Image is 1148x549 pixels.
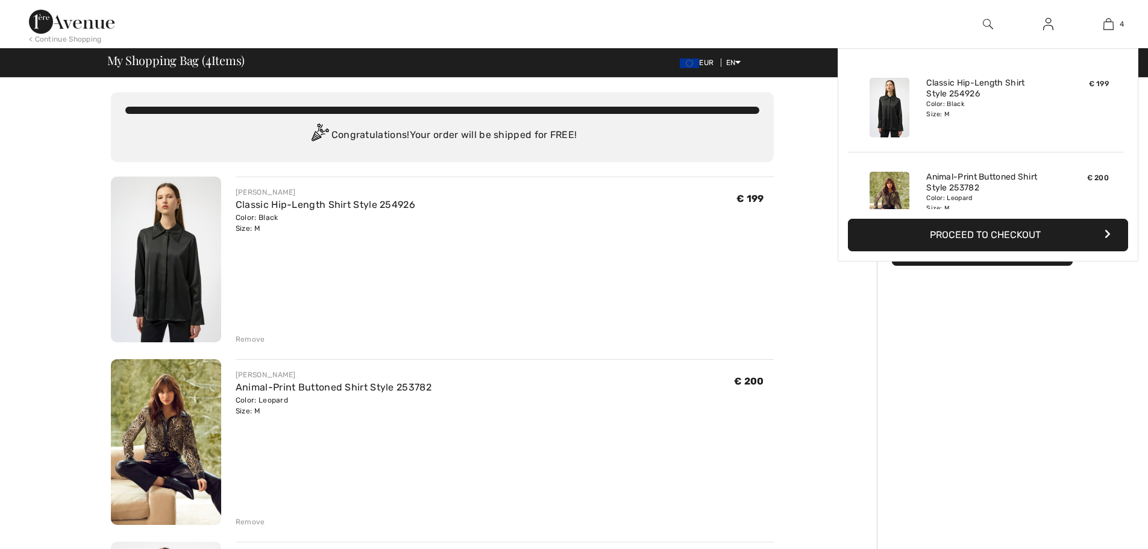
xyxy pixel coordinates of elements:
[848,219,1128,251] button: Proceed to Checkout
[111,359,221,525] img: Animal-Print Buttoned Shirt Style 253782
[236,334,265,345] div: Remove
[236,199,415,210] a: Classic Hip-Length Shirt Style 254926
[1120,19,1124,30] span: 4
[926,99,1045,119] div: Color: Black Size: M
[29,34,102,45] div: < Continue Shopping
[734,375,764,387] span: € 200
[111,177,221,342] img: Classic Hip-Length Shirt Style 254926
[307,124,331,148] img: Congratulation2.svg
[926,193,1045,213] div: Color: Leopard Size: M
[236,369,431,380] div: [PERSON_NAME]
[870,172,909,231] img: Animal-Print Buttoned Shirt Style 253782
[926,172,1045,193] a: Animal-Print Buttoned Shirt Style 253782
[205,51,212,67] span: 4
[736,193,764,204] span: € 199
[870,78,909,137] img: Classic Hip-Length Shirt Style 254926
[1087,174,1109,182] span: € 200
[1089,80,1109,88] span: € 199
[926,78,1045,99] a: Classic Hip-Length Shirt Style 254926
[236,395,431,416] div: Color: Leopard Size: M
[1043,17,1053,31] img: My Info
[1103,17,1114,31] img: My Bag
[983,17,993,31] img: search the website
[680,58,699,68] img: Euro
[236,381,431,393] a: Animal-Print Buttoned Shirt Style 253782
[29,10,114,34] img: 1ère Avenue
[125,124,759,148] div: Congratulations! Your order will be shipped for FREE!
[726,58,741,67] span: EN
[236,212,415,234] div: Color: Black Size: M
[107,54,245,66] span: My Shopping Bag ( Items)
[1034,17,1063,32] a: Sign In
[236,187,415,198] div: [PERSON_NAME]
[1079,17,1138,31] a: 4
[680,58,718,67] span: EUR
[236,516,265,527] div: Remove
